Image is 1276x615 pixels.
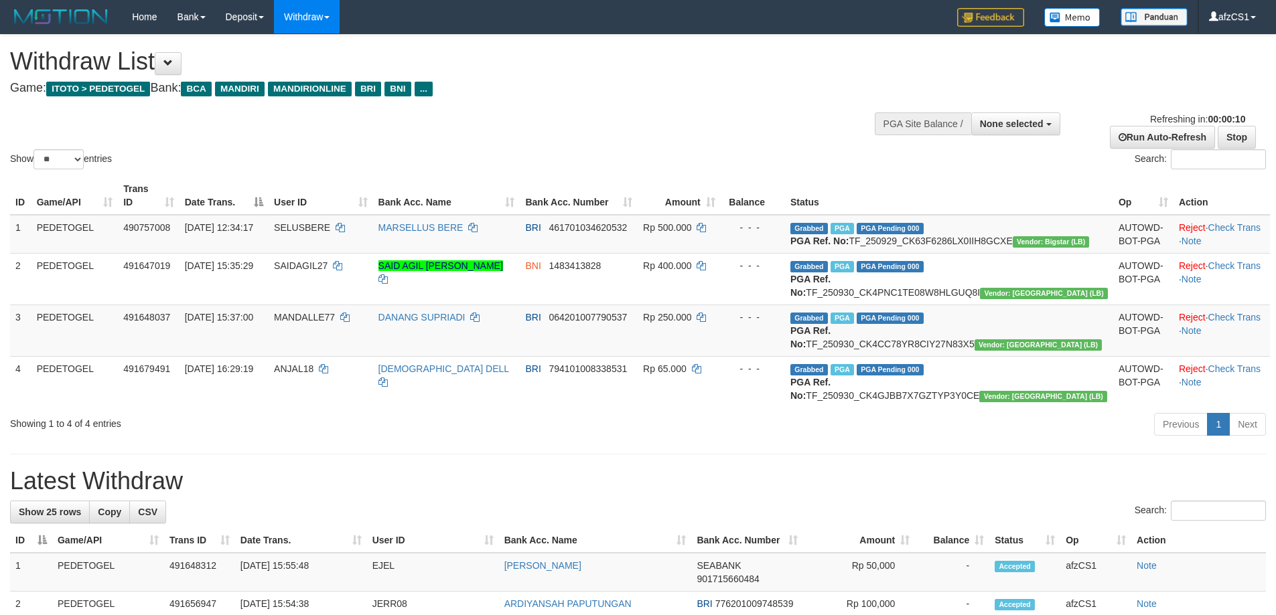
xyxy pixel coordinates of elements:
span: Marked by afzCS1 [831,364,854,375]
span: Marked by afzCS1 [831,261,854,272]
span: Copy [98,507,121,517]
th: Op: activate to sort column ascending [1060,528,1131,553]
a: Note [1182,236,1202,246]
span: Grabbed [790,261,828,272]
span: Rp 500.000 [643,222,691,233]
span: Marked by afzCS1 [831,223,854,234]
td: PEDETOGEL [52,553,164,592]
span: BRI [525,312,541,323]
span: SEABANK [697,560,741,571]
td: AUTOWD-BOT-PGA [1113,215,1174,254]
div: - - - [726,259,780,272]
td: PEDETOGEL [31,215,119,254]
td: AUTOWD-BOT-PGA [1113,356,1174,408]
a: Note [1182,325,1202,336]
span: Vendor URL: https://dashboard.q2checkout.com/secure [1013,236,1090,248]
span: None selected [980,118,1044,129]
span: Rp 250.000 [643,312,691,323]
select: Showentries [33,149,84,169]
span: Copy 1483413828 to clipboard [549,260,601,271]
td: AUTOWD-BOT-PGA [1113,253,1174,304]
img: MOTION_logo.png [10,7,112,27]
td: 4 [10,356,31,408]
a: Previous [1154,413,1208,436]
span: Accepted [995,561,1035,572]
a: Stop [1218,126,1256,149]
td: AUTOWD-BOT-PGA [1113,304,1174,356]
td: 3 [10,304,31,356]
th: Game/API: activate to sort column ascending [31,177,119,215]
th: ID [10,177,31,215]
div: - - - [726,221,780,234]
a: Note [1137,598,1157,609]
th: Status: activate to sort column ascending [989,528,1060,553]
span: Vendor URL: https://dashboard.q2checkout.com/secure [980,288,1108,299]
th: Op: activate to sort column ascending [1113,177,1174,215]
a: Copy [89,501,130,523]
a: SAID AGIL [PERSON_NAME] [378,260,503,271]
th: Action [1174,177,1270,215]
a: Show 25 rows [10,501,90,523]
span: PGA Pending [857,364,924,375]
td: · · [1174,215,1270,254]
a: MARSELLUS BERE [378,222,464,233]
label: Show entries [10,149,112,169]
th: Action [1131,528,1266,553]
td: Rp 50,000 [803,553,915,592]
a: [PERSON_NAME] [504,560,581,571]
td: TF_250930_CK4PNC1TE08W8HLGUQ8I [785,253,1113,304]
td: [DATE] 15:55:48 [235,553,367,592]
h1: Withdraw List [10,48,837,75]
a: Reject [1179,363,1206,374]
div: - - - [726,311,780,324]
span: Grabbed [790,223,828,234]
span: MANDIRIONLINE [268,82,352,96]
th: Game/API: activate to sort column ascending [52,528,164,553]
span: 491648037 [123,312,170,323]
th: User ID: activate to sort column ascending [269,177,372,215]
span: 490757008 [123,222,170,233]
b: PGA Ref. No: [790,274,831,298]
span: CSV [138,507,157,517]
span: SELUSBERE [274,222,330,233]
span: BRI [525,363,541,374]
span: Accepted [995,599,1035,610]
span: [DATE] 12:34:17 [185,222,253,233]
span: Copy 461701034620532 to clipboard [549,222,627,233]
th: Date Trans.: activate to sort column ascending [235,528,367,553]
span: BNI [384,82,411,96]
img: Button%20Memo.svg [1044,8,1101,27]
span: MANDIRI [215,82,265,96]
span: PGA Pending [857,313,924,324]
a: Check Trans [1208,260,1261,271]
a: 1 [1207,413,1230,436]
span: Show 25 rows [19,507,81,517]
strong: 00:00:10 [1208,114,1245,124]
span: Rp 400.000 [643,260,691,271]
div: - - - [726,362,780,375]
th: Status [785,177,1113,215]
th: Balance: activate to sort column ascending [915,528,989,553]
span: MANDALLE77 [274,312,335,323]
span: BRI [525,222,541,233]
td: PEDETOGEL [31,356,119,408]
td: 491648312 [164,553,235,592]
td: TF_250930_CK4GJBB7X7GZTYP3Y0CE [785,356,1113,408]
a: Reject [1179,222,1206,233]
h1: Latest Withdraw [10,468,1266,495]
a: ARDIYANSAH PAPUTUNGAN [504,598,632,609]
td: 2 [10,253,31,304]
span: Copy 064201007790537 to clipboard [549,312,627,323]
td: PEDETOGEL [31,253,119,304]
input: Search: [1171,501,1266,521]
span: BNI [525,260,541,271]
td: 1 [10,553,52,592]
a: Note [1182,377,1202,387]
span: [DATE] 15:35:29 [185,260,253,271]
h4: Game: Bank: [10,82,837,95]
div: PGA Site Balance / [875,112,971,135]
span: ... [415,82,433,96]
span: Rp 65.000 [643,363,687,374]
span: Vendor URL: https://dashboard.q2checkout.com/secure [979,391,1107,402]
button: None selected [971,112,1060,135]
